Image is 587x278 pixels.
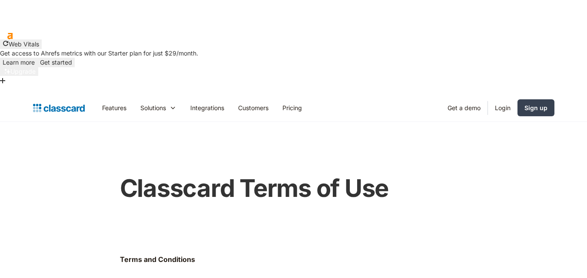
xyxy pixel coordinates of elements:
[441,98,488,118] a: Get a demo
[231,98,275,118] a: Customers
[120,174,459,203] h1: Classcard Terms of Use
[140,103,166,112] div: Solutions
[488,98,517,118] a: Login
[9,40,39,48] span: Web Vitals
[37,58,75,67] button: Get started
[524,103,547,112] div: Sign up
[517,99,554,116] a: Sign up
[95,98,133,118] a: Features
[33,102,85,114] a: home
[133,98,183,118] div: Solutions
[120,255,195,264] strong: Terms and Conditions
[275,98,309,118] a: Pricing
[183,98,231,118] a: Integrations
